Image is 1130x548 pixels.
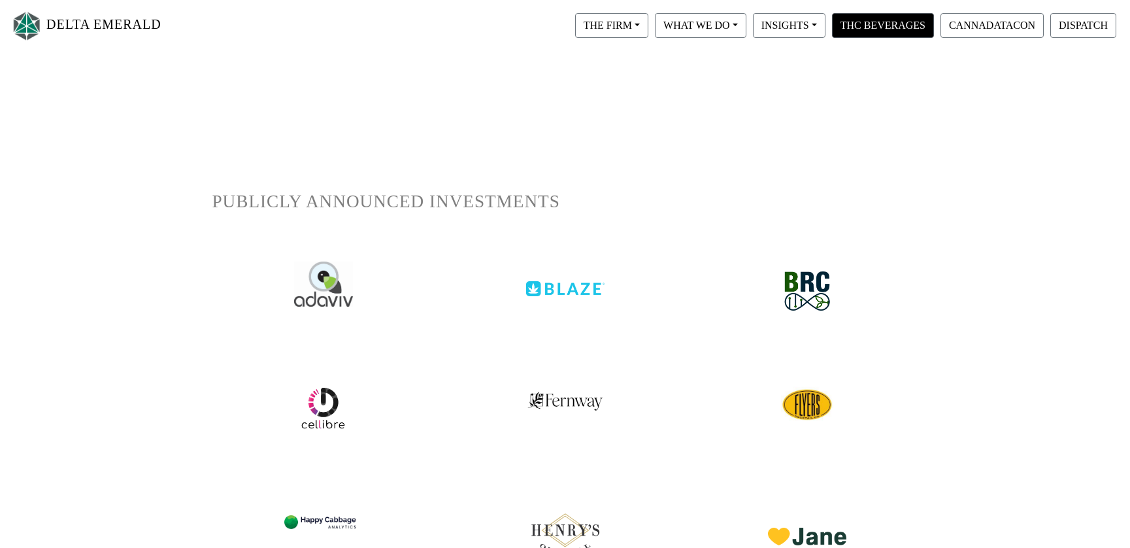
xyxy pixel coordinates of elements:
button: WHAT WE DO [655,13,746,38]
img: Logo [10,9,43,43]
img: blaze [526,262,605,296]
a: THC BEVERAGES [829,19,937,30]
img: cellibre [781,379,833,431]
button: DISPATCH [1050,13,1116,38]
a: DISPATCH [1047,19,1120,30]
img: adaviv [294,262,353,307]
button: CANNADATACON [940,13,1044,38]
button: INSIGHTS [753,13,825,38]
h1: PUBLICLY ANNOUNCED INVESTMENTS [212,191,918,213]
a: CANNADATACON [937,19,1047,30]
img: brc [774,262,840,321]
button: THC BEVERAGES [832,13,934,38]
img: jane [768,495,846,545]
button: THE FIRM [575,13,648,38]
img: hca [284,495,363,543]
img: cellibre [300,385,346,431]
a: DELTA EMERALD [10,5,161,46]
img: fernway [527,379,603,411]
